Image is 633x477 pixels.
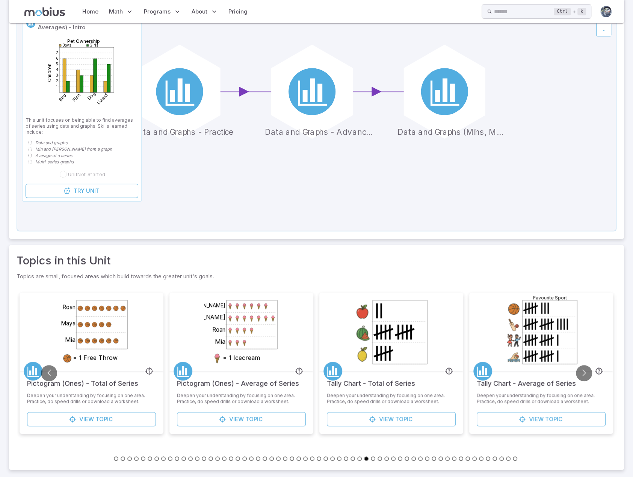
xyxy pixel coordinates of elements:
button: Go to slide 13 [195,456,199,461]
p: Multi-series graphs [35,159,74,165]
a: ViewTopic [177,412,306,426]
span: About [192,8,207,16]
text: Fish [71,92,82,103]
a: Data/Graphing [26,18,36,29]
button: Go to slide 30 [310,456,314,461]
button: Go to slide 24 [269,456,274,461]
button: Go to previous slide [41,365,57,381]
p: Topics are small, focused areas which build towards the greater unit's goals. [17,272,616,281]
h5: Tally Chart - Total of Series [327,371,415,389]
button: Go to slide 26 [283,456,287,461]
button: Go to slide 44 [405,456,409,461]
text: Mia [215,338,225,345]
button: Go to slide 57 [493,456,497,461]
a: Pricing [226,3,250,20]
button: Go to slide 31 [317,456,321,461]
text: Pet Ownership [67,38,100,44]
text: 5 [56,62,58,66]
button: Go to slide 12 [188,456,193,461]
button: Go to slide 45 [411,456,416,461]
a: ViewTopic [327,412,456,426]
button: Go to slide 59 [506,456,511,461]
div: + [554,7,586,16]
span: Unit Not Started [68,171,105,178]
button: Go to slide 29 [303,456,308,461]
button: Go to slide 49 [438,456,443,461]
a: TryUnit [26,184,138,198]
button: Go to slide 17 [222,456,227,461]
text: Mia [65,336,76,343]
button: Go to slide 55 [479,456,483,461]
text: 6 [56,56,59,60]
span: Topic [245,415,263,423]
span: Data and Graphs - Practice [133,127,234,139]
button: Go to slide 9 [168,456,172,461]
button: Go to slide 11 [181,456,186,461]
kbd: k [577,8,586,15]
text: = 1 Icecream [223,354,260,361]
text: 7 [56,50,58,55]
text: Lizard [95,92,109,106]
a: Data/Graphing [174,362,192,380]
button: Go to slide 14 [202,456,206,461]
text: Roan [212,326,225,333]
text: Maya [61,320,76,327]
button: Go to slide 43 [398,456,402,461]
button: Go to slide 54 [472,456,477,461]
button: Go to slide 6 [148,456,152,461]
span: Data and Graphs (Mins, Max, Averages) - Intro [397,127,508,139]
text: 3 [56,73,58,77]
p: Average of a series [35,152,73,159]
text: 1 [56,84,57,89]
span: View [379,415,394,423]
text: Children [47,63,52,82]
a: Home [80,3,101,20]
button: Go to slide 46 [418,456,423,461]
button: Go to slide 42 [391,456,396,461]
button: Go to slide 7 [154,456,159,461]
button: Go to slide 5 [141,456,145,461]
button: Go to slide 27 [290,456,294,461]
text: Girls [89,43,98,47]
button: Go to slide 21 [249,456,254,461]
button: Go to slide 33 [330,456,335,461]
button: Go to slide 1 [114,456,118,461]
text: Dog [86,91,97,101]
text: Boys [62,43,71,47]
span: Topic [545,415,562,423]
button: Go to slide 10 [175,456,179,461]
span: Data and Graphs - Advanced [265,127,375,139]
button: Go to slide 28 [296,456,301,461]
button: Go to slide 47 [425,456,429,461]
button: Go to slide 36 [350,456,355,461]
span: View [79,415,94,423]
p: Deepen your understanding by focusing on one area. Practice, do speed drills or download a worksh... [177,392,306,405]
a: Data/Graphing [24,362,42,380]
span: Try [74,187,85,195]
button: Go to slide 4 [134,456,139,461]
p: Data and Graphs (Mins, Max, Averages) - Intro [38,15,138,32]
text: 2 [56,78,58,83]
a: Data/Graphing [323,362,342,380]
span: Programs [144,8,171,16]
button: Go to slide 15 [208,456,213,461]
button: Go to slide 48 [432,456,436,461]
p: This unit focuses on being able to find averages of series using data and graphs. Skills learned ... [26,117,138,135]
text: = 1 Free Throw [73,354,118,361]
a: ViewTopic [27,412,156,426]
text: 4 [56,67,59,72]
h5: Pictogram (Ones) - Average of Series [177,371,299,389]
kbd: Ctrl [554,8,571,15]
button: Go to slide 51 [452,456,456,461]
button: Go to slide 25 [276,456,281,461]
button: Go to slide 35 [344,456,348,461]
p: Data and graphs [35,140,68,146]
text: Favourite Sport [533,295,567,300]
span: Topic [395,415,412,423]
text: Bird [57,92,68,103]
button: Go to slide 56 [486,456,490,461]
a: Data/Graphing [473,362,492,380]
p: Deepen your understanding by focusing on one area. Practice, do speed drills or download a worksh... [477,392,606,405]
p: Deepen your understanding by focusing on one area. Practice, do speed drills or download a worksh... [327,392,456,405]
button: Go to slide 38 [364,456,369,461]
